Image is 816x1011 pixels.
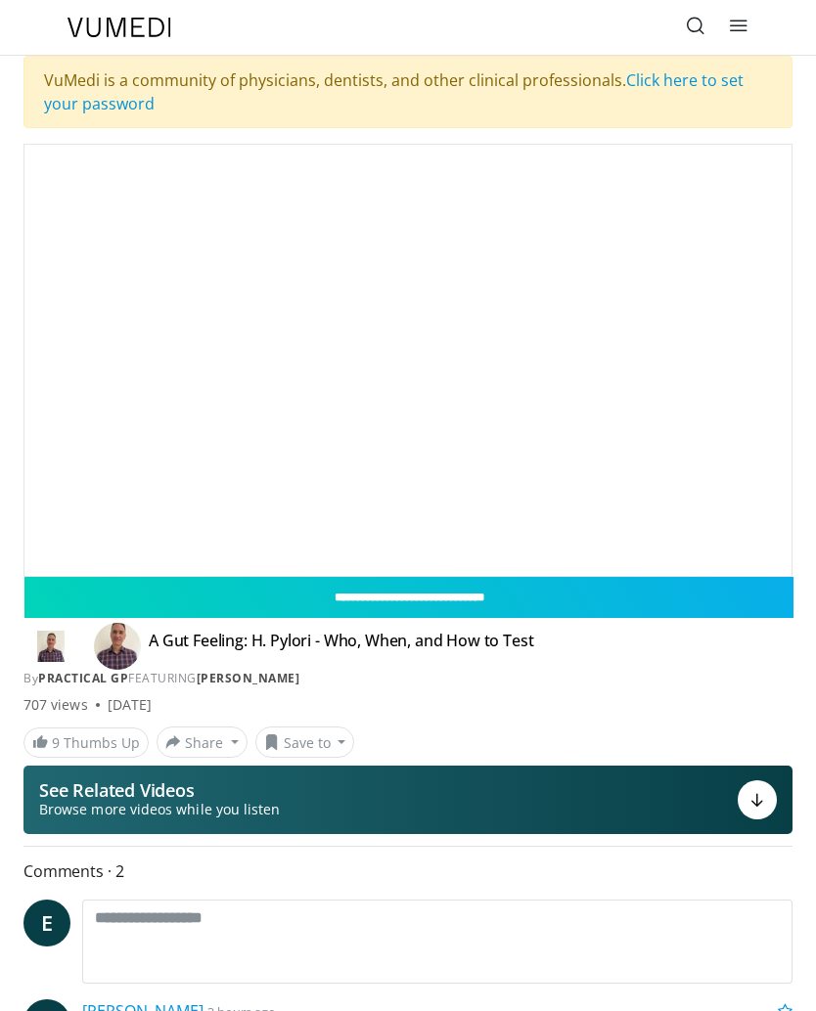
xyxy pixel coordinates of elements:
div: [DATE] [108,695,152,715]
img: VuMedi Logo [68,18,171,37]
h4: A Gut Feeling: H. Pylori - Who, When, and How to Test [149,631,534,662]
span: Browse more videos while you listen [39,800,280,819]
a: Practical GP [38,670,128,686]
img: Practical GP [23,631,78,662]
div: VuMedi is a community of physicians, dentists, and other clinical professionals. [23,56,793,128]
button: Save to [255,726,355,758]
a: [PERSON_NAME] [197,670,300,686]
span: 9 [52,733,60,752]
span: 707 views [23,695,88,715]
span: Comments 2 [23,858,793,884]
a: E [23,900,70,946]
img: Avatar [94,623,141,670]
button: See Related Videos Browse more videos while you listen [23,766,793,834]
p: See Related Videos [39,780,280,800]
video-js: Video Player [24,145,792,576]
a: 9 Thumbs Up [23,727,149,758]
div: By FEATURING [23,670,793,687]
button: Share [157,726,248,758]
